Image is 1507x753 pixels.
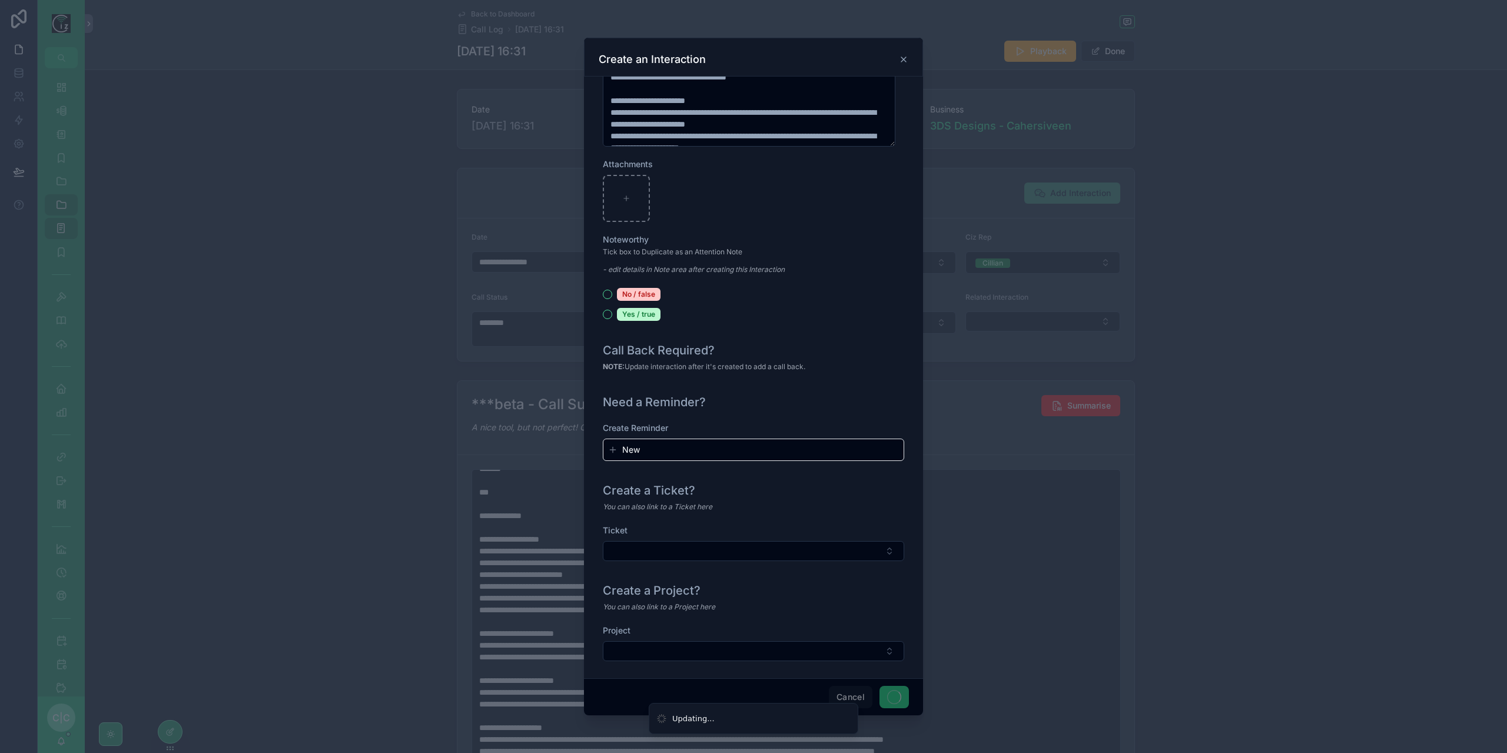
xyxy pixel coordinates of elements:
span: Ticket [603,525,628,535]
h1: Create a Project? [603,582,701,599]
em: You can also link to a Ticket here [603,502,712,512]
em: You can also link to a Project here [603,602,715,612]
h3: Create an Interaction [599,52,706,67]
strong: NOTE: [603,362,625,371]
button: Select Button [603,541,904,561]
button: Select Button [603,641,904,661]
div: Updating... [672,713,715,725]
div: Yes / true [617,308,660,321]
em: - edit details in Note area after creating this Interaction [603,265,785,274]
h1: Create a Ticket? [603,482,695,499]
span: Create Reminder [603,423,668,433]
span: Update interaction after it's created to add a call back. [603,362,805,371]
span: Project [603,625,630,635]
span: New [622,444,640,456]
span: Noteworthy [603,234,649,244]
h1: Call Back Required? [603,342,715,359]
div: No / false [617,288,660,301]
button: New [608,444,899,456]
span: Attachments [603,159,653,169]
p: Tick box to Duplicate as an Attention Note [603,247,785,257]
h1: Need a Reminder? [603,394,706,410]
